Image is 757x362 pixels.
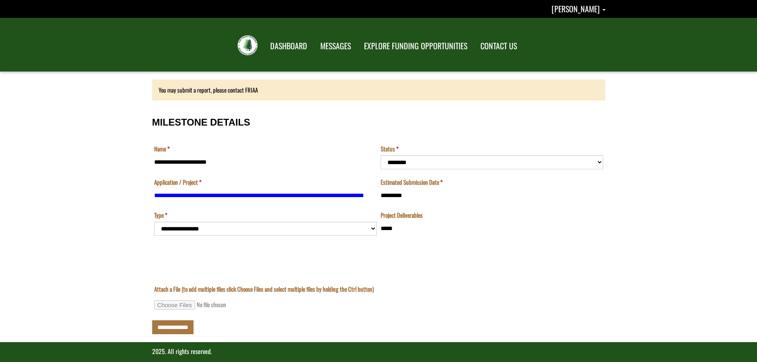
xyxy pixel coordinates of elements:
a: CONTACT US [474,36,523,56]
img: FRIAA Submissions Portal [238,35,257,55]
a: EXPLORE FUNDING OPPORTUNITIES [358,36,473,56]
input: Attach a File (to add multiple files click Choose Files and select multiple files by holding the ... [154,300,262,310]
fieldset: MILESTONE DETAILS [152,109,605,269]
span: [PERSON_NAME] [552,3,600,15]
a: Ian Kwantes [552,3,606,15]
a: MESSAGES [314,36,357,56]
label: Project Deliverables [381,211,423,219]
h3: MILESTONE DETAILS [152,117,605,128]
div: You may submit a report, please contact FRIAA [152,79,605,101]
span: . All rights reserved. [165,347,212,356]
label: Application / Project [154,178,201,186]
textarea: Project Deliverables [381,222,603,261]
label: Type [154,211,167,219]
label: Attach a File (to add multiple files click Choose Files and select multiple files by holding the ... [154,285,374,293]
input: Name [154,155,377,169]
div: Milestone Details [152,109,605,334]
p: 2025 [152,347,605,356]
input: Application / Project is a required field. [154,188,377,202]
nav: Main Navigation [263,34,523,56]
label: Estimated Submission Date [381,178,443,186]
a: DASHBOARD [264,36,313,56]
label: Name [154,145,170,153]
label: Status [381,145,399,153]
